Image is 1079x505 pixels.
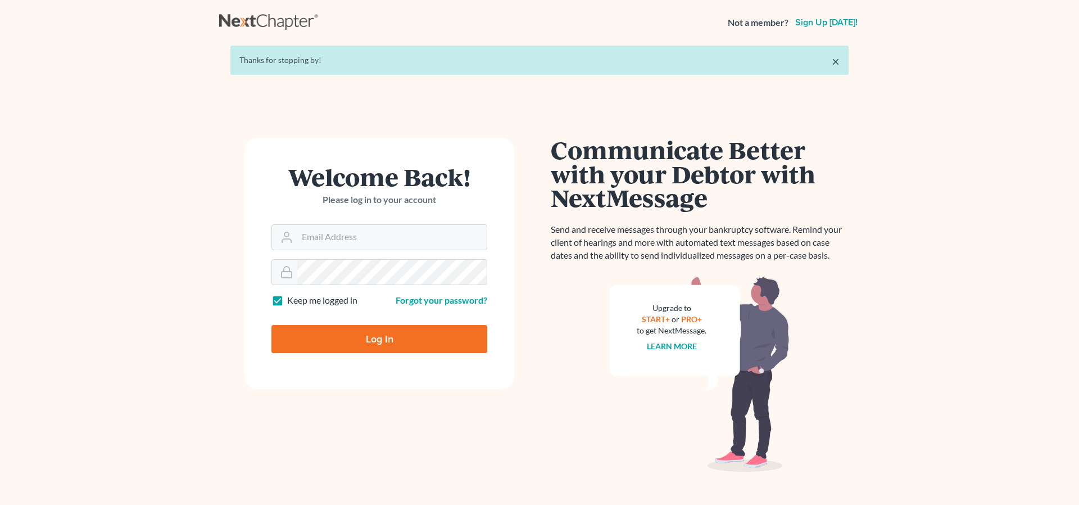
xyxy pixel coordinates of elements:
a: × [832,55,840,68]
input: Email Address [297,225,487,250]
img: nextmessage_bg-59042aed3d76b12b5cd301f8e5b87938c9018125f34e5fa2b7a6b67550977c72.svg [610,276,790,472]
a: Sign up [DATE]! [793,18,860,27]
div: Upgrade to [637,303,706,314]
a: Forgot your password? [396,295,487,305]
h1: Communicate Better with your Debtor with NextMessage [551,138,849,210]
strong: Not a member? [728,16,788,29]
a: PRO+ [681,314,702,324]
div: to get NextMessage. [637,325,706,336]
p: Please log in to your account [271,193,487,206]
input: Log In [271,325,487,353]
a: Learn more [647,341,697,351]
p: Send and receive messages through your bankruptcy software. Remind your client of hearings and mo... [551,223,849,262]
label: Keep me logged in [287,294,357,307]
div: Thanks for stopping by! [239,55,840,66]
a: START+ [642,314,670,324]
h1: Welcome Back! [271,165,487,189]
span: or [672,314,679,324]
